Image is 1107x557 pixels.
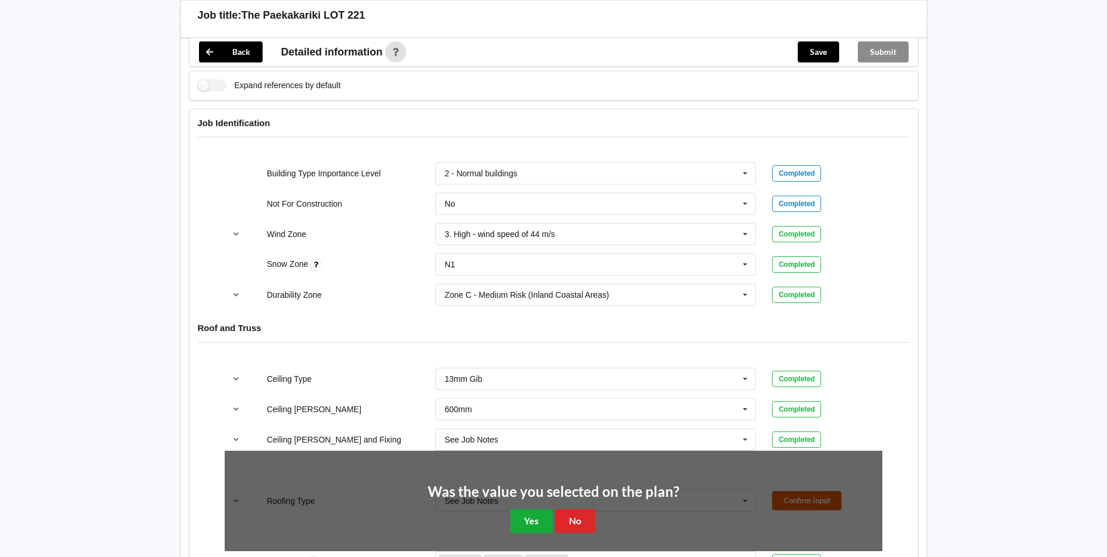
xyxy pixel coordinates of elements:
label: Ceiling [PERSON_NAME] and Fixing [267,435,401,444]
div: No [445,200,455,208]
h4: Job Identification [198,117,910,128]
div: Completed [772,226,821,242]
h3: Job title: [198,9,242,22]
h4: Roof and Truss [198,322,910,333]
button: reference-toggle [225,368,247,389]
label: Ceiling [PERSON_NAME] [267,405,361,414]
span: Detailed information [281,47,383,57]
button: Back [199,41,263,62]
h3: The Paekakariki LOT 221 [242,9,365,22]
div: See Job Notes [445,436,498,444]
div: Completed [772,431,821,448]
button: Save [798,41,839,62]
button: No [555,509,595,533]
button: reference-toggle [225,429,247,450]
label: Snow Zone [267,259,310,269]
button: reference-toggle [225,399,247,420]
div: Zone C - Medium Risk (Inland Coastal Areas) [445,291,609,299]
div: Completed [772,287,821,303]
button: Yes [510,509,553,533]
div: Completed [772,371,821,387]
button: reference-toggle [225,284,247,305]
label: Expand references by default [198,79,341,92]
div: Completed [772,401,821,417]
label: Building Type Importance Level [267,169,380,178]
div: 3. High - wind speed of 44 m/s [445,230,555,238]
div: Completed [772,256,821,273]
h2: Was the value you selected on the plan? [428,483,679,501]
label: Wind Zone [267,229,306,239]
div: Completed [772,196,821,212]
div: N1 [445,260,455,269]
div: 13mm Gib [445,375,483,383]
div: 2 - Normal buildings [445,169,518,177]
label: Not For Construction [267,199,342,208]
button: reference-toggle [225,224,247,245]
div: Completed [772,165,821,182]
label: Ceiling Type [267,374,312,384]
label: Durability Zone [267,290,322,300]
div: 600mm [445,405,472,413]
